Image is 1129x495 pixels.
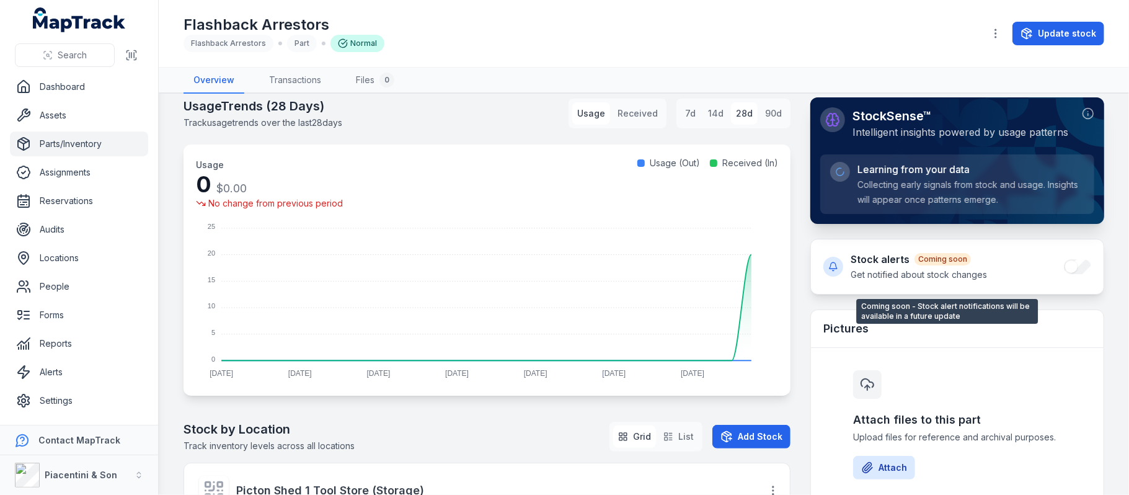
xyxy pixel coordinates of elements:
[10,331,148,356] a: Reports
[38,435,120,445] strong: Contact MapTrack
[760,102,787,125] button: 90d
[216,182,247,195] span: $0.00
[10,74,148,99] a: Dashboard
[33,7,126,32] a: MapTrack
[10,303,148,328] a: Forms
[852,107,1068,125] h2: StockSense™
[346,68,404,94] a: Files0
[856,299,1038,324] span: Coming soon - Stock alert notifications will be available in a future update
[10,103,148,128] a: Assets
[602,369,626,378] tspan: [DATE]
[731,102,758,125] button: 28d
[572,102,610,125] button: Usage
[196,172,343,197] div: 0
[184,68,244,94] a: Overview
[851,269,987,280] span: Get notified about stock changes
[208,223,215,231] tspan: 25
[184,15,384,35] h1: Flashback Arrestors
[712,425,790,448] button: Add Stock
[379,73,394,87] div: 0
[259,68,331,94] a: Transactions
[196,159,224,170] span: Usage
[10,274,148,299] a: People
[184,117,342,128] span: Track usage trends over the last 28 days
[208,276,215,283] tspan: 15
[823,320,869,337] h3: Pictures
[851,252,987,267] h4: Stock alerts
[208,197,343,210] span: No change from previous period
[15,43,115,67] button: Search
[10,217,148,242] a: Audits
[10,189,148,213] a: Reservations
[681,369,704,378] tspan: [DATE]
[10,246,148,270] a: Locations
[852,126,1068,138] span: Intelligent insights powered by usage patterns
[650,157,700,169] span: Usage (Out)
[613,426,656,448] button: Grid
[211,329,215,336] tspan: 5
[208,303,215,310] tspan: 10
[367,369,391,378] tspan: [DATE]
[703,102,728,125] button: 14d
[208,249,215,257] tspan: 20
[287,35,317,52] div: Part
[45,470,117,480] strong: Piacentini & Son
[58,49,87,61] span: Search
[613,102,663,125] button: Received
[184,97,342,115] h2: Usage Trends ( 28 Days)
[445,369,469,378] tspan: [DATE]
[853,431,1061,444] span: Upload files for reference and archival purposes.
[914,253,971,265] div: Coming soon
[10,388,148,413] a: Settings
[288,369,312,378] tspan: [DATE]
[524,369,547,378] tspan: [DATE]
[10,360,148,385] a: Alerts
[210,369,233,378] tspan: [DATE]
[658,426,699,448] button: List
[184,440,355,451] span: Track inventory levels across all locations
[722,157,778,169] span: Received (In)
[10,160,148,185] a: Assignments
[330,35,384,52] div: Normal
[857,179,1078,205] span: Collecting early signals from stock and usage. Insights will appear once patterns emerge.
[10,132,148,156] a: Parts/Inventory
[211,355,215,363] tspan: 0
[1012,22,1104,45] button: Update stock
[853,411,1061,429] h3: Attach files to this part
[853,456,915,479] button: Attach
[184,421,355,438] h2: Stock by Location
[680,102,701,125] button: 7d
[191,38,266,48] span: Flashback Arrestors
[857,162,970,177] span: Learning from your data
